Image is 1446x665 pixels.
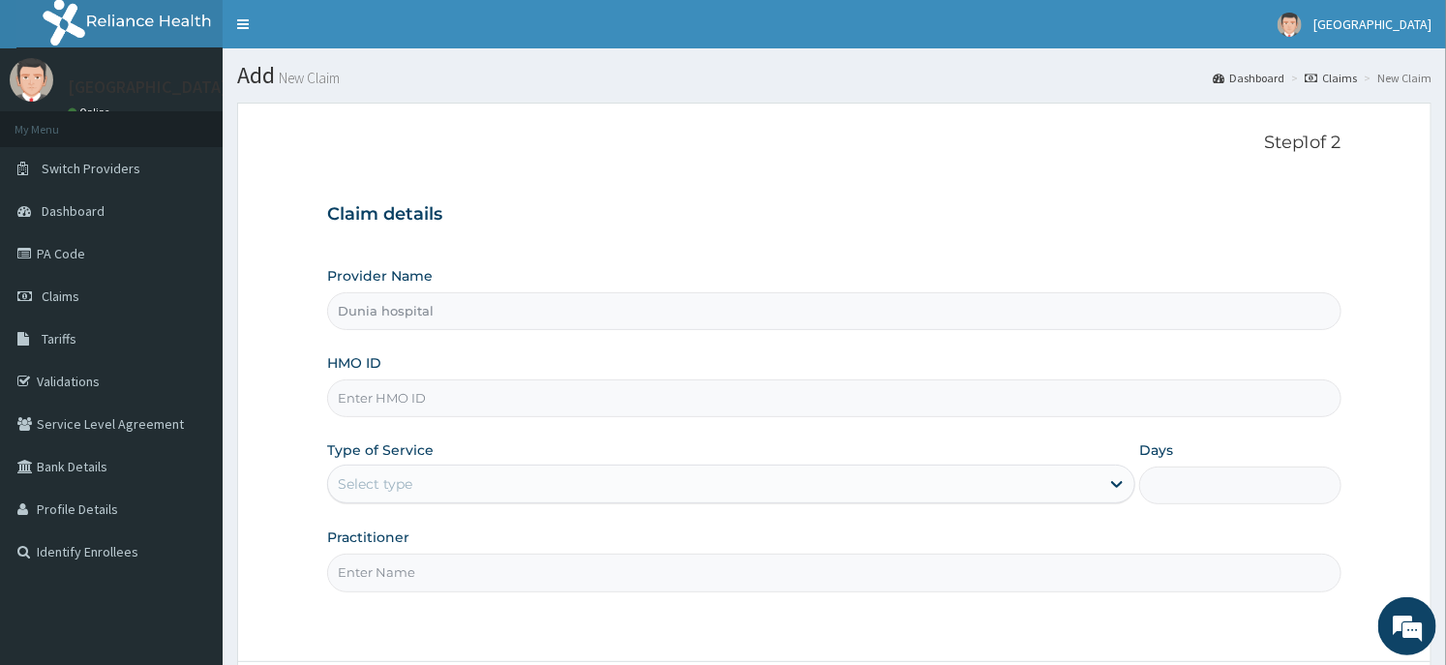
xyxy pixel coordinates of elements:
[1213,70,1284,86] a: Dashboard
[1278,13,1302,37] img: User Image
[10,58,53,102] img: User Image
[327,266,433,286] label: Provider Name
[42,202,105,220] span: Dashboard
[327,440,434,460] label: Type of Service
[327,379,1341,417] input: Enter HMO ID
[42,160,140,177] span: Switch Providers
[327,133,1341,154] p: Step 1 of 2
[1313,15,1431,33] span: [GEOGRAPHIC_DATA]
[338,474,412,494] div: Select type
[327,204,1341,226] h3: Claim details
[68,78,227,96] p: [GEOGRAPHIC_DATA]
[1305,70,1357,86] a: Claims
[1359,70,1431,86] li: New Claim
[68,106,114,119] a: Online
[42,330,76,348] span: Tariffs
[275,71,340,85] small: New Claim
[327,554,1341,591] input: Enter Name
[327,528,409,547] label: Practitioner
[237,63,1431,88] h1: Add
[1139,440,1173,460] label: Days
[327,353,381,373] label: HMO ID
[42,287,79,305] span: Claims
